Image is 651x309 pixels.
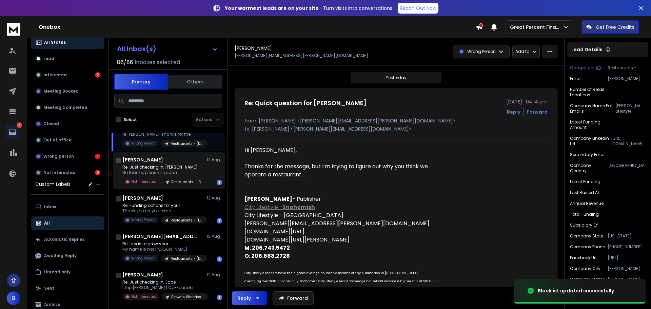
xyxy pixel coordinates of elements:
[44,286,54,291] p: Sent
[31,200,104,214] button: Inbox
[570,233,603,239] p: Company State
[207,234,222,239] p: 12 Aug
[608,65,646,71] p: Restaurants - [DATE]
[570,223,598,228] p: Subsidiary of
[171,294,204,300] p: Brewers Wineries Distiller - [DATE]
[273,291,314,305] button: Forward
[467,49,496,54] p: Wrong Person
[386,75,407,80] p: Yesterday
[570,119,612,130] p: Latest Funding Amount
[171,218,203,223] p: Restaurants - [DATE]
[43,170,76,175] p: Not Interested
[570,65,593,71] p: Campaign
[217,295,222,300] div: 1
[608,76,646,81] p: [PERSON_NAME][EMAIL_ADDRESS][PERSON_NAME][DOMAIN_NAME]
[608,233,646,239] p: [US_STATE]
[244,162,442,179] div: Thanks for the message, but I’m trying to figure out why you think we operate a restaurant………
[244,219,442,228] div: [PERSON_NAME][EMAIL_ADDRESS][PERSON_NAME][DOMAIN_NAME]
[217,256,222,262] div: 1
[122,208,204,214] p: Thank you for your email.
[244,117,548,124] p: from: [PERSON_NAME] <[PERSON_NAME][EMAIL_ADDRESS][PERSON_NAME][DOMAIN_NAME]>
[171,256,203,261] p: Restaurants - [DATE]
[114,74,168,90] button: Primary
[44,237,84,242] p: Automatic Replies
[31,216,104,230] button: All
[43,89,79,94] p: Meeting Booked
[570,136,611,147] p: Company Linkedin Url
[43,72,67,78] p: Interested
[39,23,476,31] h1: Onebox
[31,68,104,82] button: Interested2
[244,211,442,219] div: City Lifestyle - [GEOGRAPHIC_DATA]
[43,121,59,127] p: Closed
[596,24,634,31] p: Get Free Credits
[122,165,204,170] p: Re: Just checking in, [PERSON_NAME]
[207,195,222,201] p: 12 Aug
[31,133,104,147] button: Out of office
[122,285,204,290] p: stop [PERSON_NAME] | Co-Founder
[131,256,156,261] p: Wrong Person
[570,266,600,271] p: Company City
[171,141,203,146] p: Restaurants - [DATE]
[131,217,156,223] p: Wrong Person
[400,5,436,12] p: Reach Out Now
[31,282,104,295] button: Sent
[611,136,646,147] p: [URL][DOMAIN_NAME][PERSON_NAME]
[217,218,222,224] div: 1
[217,180,222,185] div: 1
[608,163,646,174] p: [GEOGRAPHIC_DATA]
[43,154,74,159] p: Wrong person
[570,163,608,174] p: Company Country
[244,195,292,203] b: [PERSON_NAME]
[31,52,104,65] button: Lead
[515,49,529,54] p: Add to
[570,103,615,114] p: Company Name for Emails
[244,271,437,308] span: City Lifestyle readers have the highest average household income of any publication in [GEOGRAPHI...
[117,58,133,66] span: 86 / 86
[31,84,104,98] button: Meeting Booked
[207,157,222,162] p: 12 Aug
[244,244,290,252] b: M: 206.743.5472
[244,236,442,244] div: [DOMAIN_NAME][URL][PERSON_NAME]
[570,190,599,195] p: Last Raised At
[122,279,204,285] p: Re: Just checking in, Jace
[570,179,600,185] p: Latest Funding
[122,156,163,163] h1: [PERSON_NAME]
[244,125,548,132] p: to: [PERSON_NAME] <[PERSON_NAME][EMAIL_ADDRESS][DOMAIN_NAME]>
[244,98,367,108] h1: Re: Quick question for [PERSON_NAME]
[6,125,19,139] a: 9
[122,233,197,240] h1: [PERSON_NAME][EMAIL_ADDRESS][DOMAIN_NAME]
[608,255,646,260] p: [URL][DOMAIN_NAME]
[282,203,315,211] b: Snohomish
[122,195,163,201] h1: [PERSON_NAME]
[31,117,104,131] button: Closed
[122,247,204,252] p: My name is not [PERSON_NAME],
[168,74,222,89] button: Others
[207,272,222,277] p: 12 Aug
[232,291,267,305] button: Reply
[131,141,156,146] p: Wrong Person
[122,241,204,247] p: Re: Ideas to grow your
[570,76,581,81] p: Email
[95,170,100,175] div: 6
[608,266,646,271] p: [PERSON_NAME]
[570,65,601,71] button: Campaign
[31,249,104,263] button: Awaiting Reply
[44,204,56,210] p: Inbox
[31,36,104,49] button: All Status
[117,45,156,52] h1: All Inbox(s)
[510,24,563,31] p: Great Percent Finance
[171,179,204,185] p: Restaurants - [DATE]
[31,265,104,279] button: Unread only
[570,87,615,98] p: Number of Retail Locations
[43,56,54,61] p: Lead
[244,252,290,260] b: O: 206.688.2728
[244,228,442,236] div: [DOMAIN_NAME][URL]
[7,291,20,305] button: B
[225,5,392,12] p: – Turn visits into conversations
[95,154,100,159] div: 1
[398,3,438,14] a: Reach Out Now
[35,181,71,188] h3: Custom Labels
